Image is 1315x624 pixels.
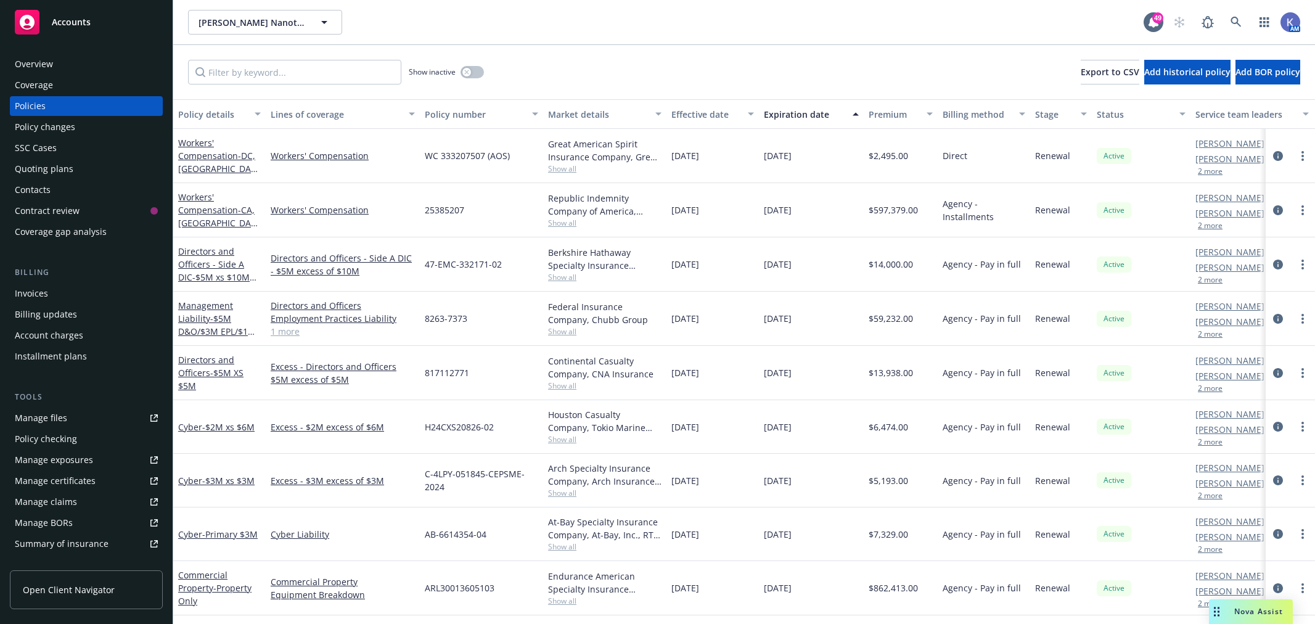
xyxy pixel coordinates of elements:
[271,203,415,216] a: Workers' Compensation
[425,312,467,325] span: 8263-7373
[671,474,699,487] span: [DATE]
[548,326,662,337] span: Show all
[548,192,662,218] div: Republic Indemnity Company of America, [GEOGRAPHIC_DATA] Indemnity
[1195,354,1264,367] a: [PERSON_NAME]
[10,534,163,554] a: Summary of insurance
[943,366,1021,379] span: Agency - Pay in full
[1195,423,1264,436] a: [PERSON_NAME]
[271,588,415,601] a: Equipment Breakdown
[271,575,415,588] a: Commercial Property
[10,201,163,221] a: Contract review
[271,252,415,277] a: Directors and Officers - Side A DIC - $5M excess of $10M
[10,326,163,345] a: Account charges
[548,246,662,272] div: Berkshire Hathaway Specialty Insurance Company, Berkshire Hathaway Specialty Insurance
[1295,473,1310,488] a: more
[15,222,107,242] div: Coverage gap analysis
[1209,599,1224,624] div: Drag to move
[178,528,258,540] a: Cyber
[1035,581,1070,594] span: Renewal
[1195,10,1220,35] a: Report a Bug
[1195,515,1264,528] a: [PERSON_NAME]
[10,180,163,200] a: Contacts
[1209,599,1293,624] button: Nova Assist
[15,96,46,116] div: Policies
[202,421,255,433] span: - $2M xs $6M
[548,163,662,174] span: Show all
[425,203,464,216] span: 25385207
[1097,108,1172,121] div: Status
[1271,419,1285,434] a: circleInformation
[15,492,77,512] div: Manage claims
[548,108,648,121] div: Market details
[271,312,415,325] a: Employment Practices Liability
[271,108,401,121] div: Lines of coverage
[764,108,845,121] div: Expiration date
[1081,60,1139,84] button: Export to CSV
[764,528,792,541] span: [DATE]
[764,312,792,325] span: [DATE]
[1198,330,1223,338] button: 2 more
[548,408,662,434] div: Houston Casualty Company, Tokio Marine HCC, RT Specialty Insurance Services, LLC (RSG Specialty, ...
[1271,311,1285,326] a: circleInformation
[1035,108,1073,121] div: Stage
[671,258,699,271] span: [DATE]
[10,159,163,179] a: Quoting plans
[15,347,87,366] div: Installment plans
[271,528,415,541] a: Cyber Liability
[548,570,662,596] div: Endurance American Specialty Insurance Company, Sompo International
[1295,419,1310,434] a: more
[548,355,662,380] div: Continental Casualty Company, CNA Insurance
[764,203,792,216] span: [DATE]
[671,312,699,325] span: [DATE]
[869,366,913,379] span: $13,938.00
[271,474,415,487] a: Excess - $3M excess of $3M
[548,434,662,445] span: Show all
[10,222,163,242] a: Coverage gap analysis
[671,366,699,379] span: [DATE]
[10,305,163,324] a: Billing updates
[548,596,662,606] span: Show all
[943,474,1021,487] span: Agency - Pay in full
[178,582,252,607] span: - Property Only
[10,54,163,74] a: Overview
[10,75,163,95] a: Coverage
[178,313,256,350] span: - $5M D&O/$3M EPL/$1M FID
[1195,530,1264,543] a: [PERSON_NAME]
[15,138,57,158] div: SSC Cases
[548,488,662,498] span: Show all
[671,528,699,541] span: [DATE]
[548,218,662,228] span: Show all
[425,366,469,379] span: 817112771
[178,421,255,433] a: Cyber
[1092,99,1190,129] button: Status
[425,258,502,271] span: 47-EMC-332171-02
[188,60,401,84] input: Filter by keyword...
[1198,600,1223,607] button: 2 more
[1271,581,1285,596] a: circleInformation
[869,421,908,433] span: $6,474.00
[178,108,247,121] div: Policy details
[1195,191,1264,204] a: [PERSON_NAME]
[869,528,908,541] span: $7,329.00
[15,429,77,449] div: Policy checking
[271,299,415,312] a: Directors and Officers
[15,471,96,491] div: Manage certificates
[425,108,525,121] div: Policy number
[1035,203,1070,216] span: Renewal
[869,312,913,325] span: $59,232.00
[1030,99,1092,129] button: Stage
[15,75,53,95] div: Coverage
[15,54,53,74] div: Overview
[1035,366,1070,379] span: Renewal
[1195,261,1264,274] a: [PERSON_NAME]
[864,99,938,129] button: Premium
[543,99,666,129] button: Market details
[1198,546,1223,553] button: 2 more
[1195,585,1264,597] a: [PERSON_NAME]
[23,583,115,596] span: Open Client Navigator
[1102,528,1126,540] span: Active
[15,159,73,179] div: Quoting plans
[10,513,163,533] a: Manage BORs
[548,380,662,391] span: Show all
[178,137,256,291] a: Workers' Compensation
